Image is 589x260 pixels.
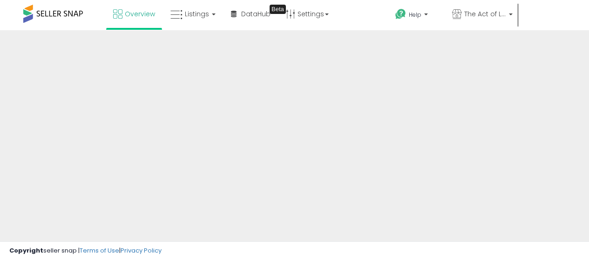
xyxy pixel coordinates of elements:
[270,5,286,14] div: Tooltip anchor
[464,9,506,19] span: The Act of Living
[395,8,406,20] i: Get Help
[388,1,444,30] a: Help
[125,9,155,19] span: Overview
[9,247,162,255] div: seller snap | |
[409,11,421,19] span: Help
[121,246,162,255] a: Privacy Policy
[185,9,209,19] span: Listings
[80,246,119,255] a: Terms of Use
[241,9,271,19] span: DataHub
[9,246,43,255] strong: Copyright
